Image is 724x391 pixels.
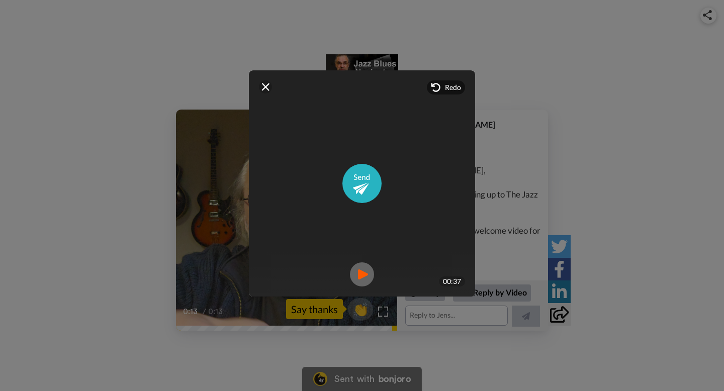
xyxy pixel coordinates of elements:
span: Redo [445,82,461,92]
img: ic_close.svg [261,83,269,91]
div: 00:37 [439,276,465,286]
img: ic_send_video.svg [342,164,382,203]
img: ic_record_play.svg [350,262,374,286]
div: Redo [427,80,465,94]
